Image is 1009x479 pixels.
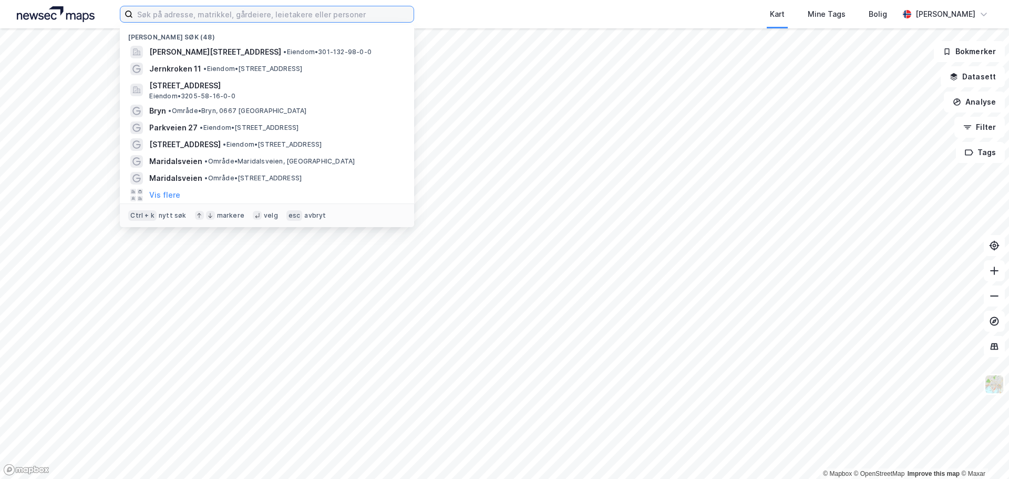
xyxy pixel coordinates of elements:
[149,155,202,168] span: Maridalsveien
[149,121,198,134] span: Parkveien 27
[934,41,1005,62] button: Bokmerker
[200,124,203,131] span: •
[17,6,95,22] img: logo.a4113a55bc3d86da70a041830d287a7e.svg
[128,210,157,221] div: Ctrl + k
[956,429,1009,479] div: Kontrollprogram for chat
[120,25,414,44] div: [PERSON_NAME] søk (48)
[286,210,303,221] div: esc
[204,174,302,182] span: Område • [STREET_ADDRESS]
[149,172,202,185] span: Maridalsveien
[915,8,975,21] div: [PERSON_NAME]
[204,174,208,182] span: •
[808,8,846,21] div: Mine Tags
[954,117,1005,138] button: Filter
[944,91,1005,113] button: Analyse
[203,65,302,73] span: Eiendom • [STREET_ADDRESS]
[770,8,785,21] div: Kart
[217,211,244,220] div: markere
[264,211,278,220] div: velg
[3,464,49,476] a: Mapbox homepage
[908,470,960,477] a: Improve this map
[168,107,306,115] span: Område • Bryn, 0667 [GEOGRAPHIC_DATA]
[941,66,1005,87] button: Datasett
[149,63,201,75] span: Jernkroken 11
[823,470,852,477] a: Mapbox
[283,48,286,56] span: •
[149,105,166,117] span: Bryn
[149,46,281,58] span: [PERSON_NAME][STREET_ADDRESS]
[159,211,187,220] div: nytt søk
[200,124,298,132] span: Eiendom • [STREET_ADDRESS]
[204,157,355,166] span: Område • Maridalsveien, [GEOGRAPHIC_DATA]
[149,138,221,151] span: [STREET_ADDRESS]
[168,107,171,115] span: •
[984,374,1004,394] img: Z
[133,6,414,22] input: Søk på adresse, matrikkel, gårdeiere, leietakere eller personer
[283,48,372,56] span: Eiendom • 301-132-98-0-0
[203,65,207,73] span: •
[304,211,326,220] div: avbryt
[223,140,226,148] span: •
[204,157,208,165] span: •
[956,142,1005,163] button: Tags
[956,429,1009,479] iframe: Chat Widget
[869,8,887,21] div: Bolig
[149,92,235,100] span: Eiendom • 3205-58-16-0-0
[149,79,401,92] span: [STREET_ADDRESS]
[854,470,905,477] a: OpenStreetMap
[223,140,322,149] span: Eiendom • [STREET_ADDRESS]
[149,189,180,201] button: Vis flere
